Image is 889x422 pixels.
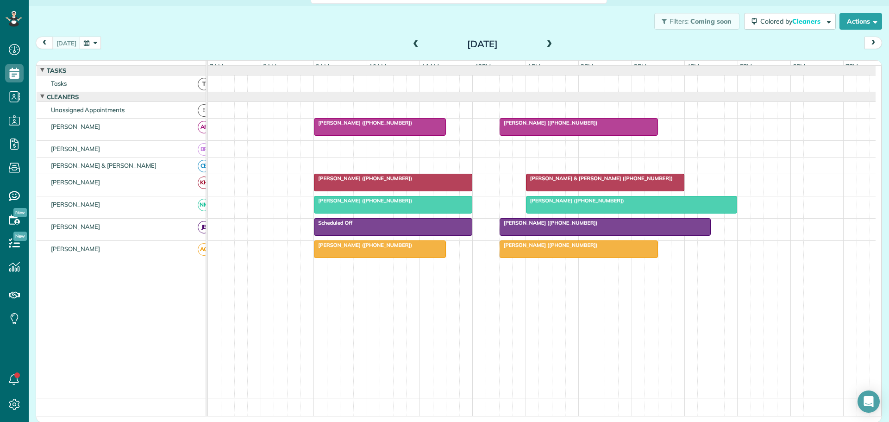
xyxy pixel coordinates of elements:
[499,120,598,126] span: [PERSON_NAME] ([PHONE_NUMBER])
[198,121,210,133] span: AF
[49,80,69,87] span: Tasks
[49,106,126,113] span: Unassigned Appointments
[792,17,822,25] span: Cleaners
[49,178,102,186] span: [PERSON_NAME]
[690,17,732,25] span: Coming soon
[844,63,860,70] span: 7pm
[198,199,210,211] span: NM
[313,120,413,126] span: [PERSON_NAME] ([PHONE_NUMBER])
[760,17,824,25] span: Colored by
[198,78,210,90] span: T
[499,242,598,248] span: [PERSON_NAME] ([PHONE_NUMBER])
[473,63,493,70] span: 12pm
[839,13,882,30] button: Actions
[670,17,689,25] span: Filters:
[313,220,353,226] span: Scheduled Off
[499,220,598,226] span: [PERSON_NAME] ([PHONE_NUMBER])
[261,63,278,70] span: 8am
[208,63,225,70] span: 7am
[198,176,210,189] span: KH
[313,175,413,182] span: [PERSON_NAME] ([PHONE_NUMBER])
[858,391,880,413] div: Open Intercom Messenger
[420,63,441,70] span: 11am
[13,208,27,217] span: New
[198,143,210,156] span: BR
[45,93,81,101] span: Cleaners
[744,13,836,30] button: Colored byCleaners
[198,243,210,256] span: AG
[49,162,158,169] span: [PERSON_NAME] & [PERSON_NAME]
[52,37,81,49] button: [DATE]
[49,201,102,208] span: [PERSON_NAME]
[198,104,210,117] span: !
[425,39,540,49] h2: [DATE]
[579,63,595,70] span: 2pm
[13,232,27,241] span: New
[864,37,882,49] button: next
[314,63,331,70] span: 9am
[632,63,648,70] span: 3pm
[49,223,102,230] span: [PERSON_NAME]
[45,67,68,74] span: Tasks
[738,63,754,70] span: 5pm
[49,145,102,152] span: [PERSON_NAME]
[791,63,807,70] span: 6pm
[49,245,102,252] span: [PERSON_NAME]
[313,242,413,248] span: [PERSON_NAME] ([PHONE_NUMBER])
[198,221,210,233] span: JB
[198,160,210,172] span: CB
[49,123,102,130] span: [PERSON_NAME]
[313,197,413,204] span: [PERSON_NAME] ([PHONE_NUMBER])
[526,63,542,70] span: 1pm
[526,175,673,182] span: [PERSON_NAME] & [PERSON_NAME] ([PHONE_NUMBER])
[526,197,625,204] span: [PERSON_NAME] ([PHONE_NUMBER])
[36,37,53,49] button: prev
[367,63,388,70] span: 10am
[685,63,701,70] span: 4pm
